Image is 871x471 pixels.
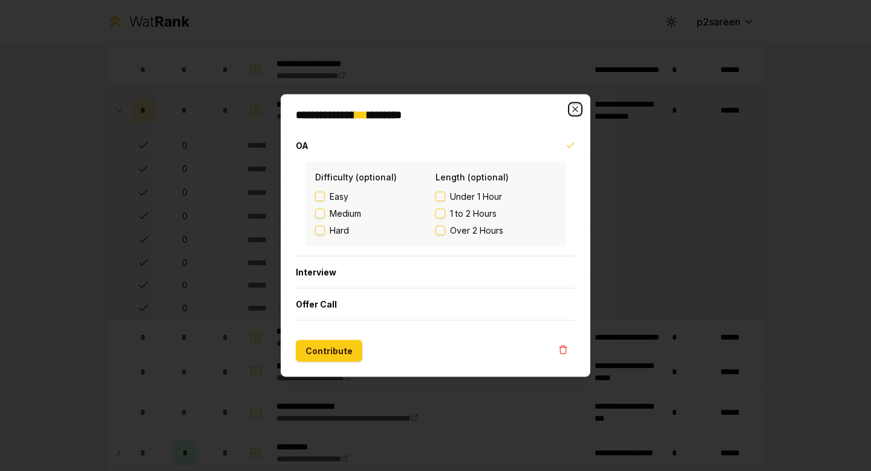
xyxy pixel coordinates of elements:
button: OA [296,130,575,162]
div: OA [296,162,575,256]
button: Easy [315,192,325,202]
label: Difficulty (optional) [315,172,397,182]
button: Interview [296,257,575,288]
span: 1 to 2 Hours [450,208,497,220]
button: 1 to 2 Hours [435,209,445,219]
button: Over 2 Hours [435,226,445,236]
button: Under 1 Hour [435,192,445,202]
span: Over 2 Hours [450,225,503,237]
span: Medium [330,208,361,220]
span: Under 1 Hour [450,191,502,203]
button: Medium [315,209,325,219]
label: Length (optional) [435,172,509,182]
button: Hard [315,226,325,236]
span: Easy [330,191,348,203]
button: Offer Call [296,289,575,320]
button: Contribute [296,340,362,362]
span: Hard [330,225,349,237]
